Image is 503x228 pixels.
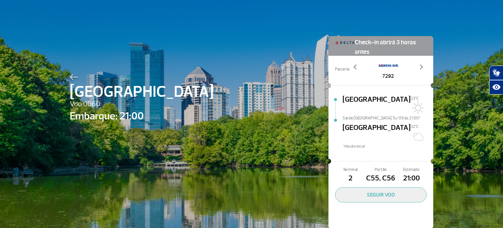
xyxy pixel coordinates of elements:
span: Portão [365,167,396,173]
span: [GEOGRAPHIC_DATA] [343,122,411,143]
span: 7292 [379,72,398,80]
span: Parceria: [335,66,350,73]
button: SEGUIR VOO [335,187,427,202]
span: *Horáro local [343,143,433,150]
img: Sol [411,101,424,114]
button: Abrir tradutor de língua de sinais. [489,66,503,80]
span: Terminal [335,167,365,173]
span: Embarque: 21:00 [70,108,214,124]
span: [GEOGRAPHIC_DATA] [343,94,411,115]
span: 32°C [411,124,419,129]
span: 23°C [411,96,419,101]
span: C55, C56 [365,173,396,184]
span: 2 [335,173,365,184]
span: Estimado [396,167,427,173]
span: Sai de [GEOGRAPHIC_DATA] Tu/09 às 21:00* [343,115,433,120]
div: Plugin de acessibilidade da Hand Talk. [489,66,503,94]
button: Abrir recursos assistivos. [489,80,503,94]
span: Voo 0060 [70,99,214,110]
span: 21:00 [396,173,427,184]
img: Sol com muitas nuvens [411,130,424,143]
span: Check-in abrirá 3 horas antes [355,36,427,57]
span: [GEOGRAPHIC_DATA] [70,80,214,104]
